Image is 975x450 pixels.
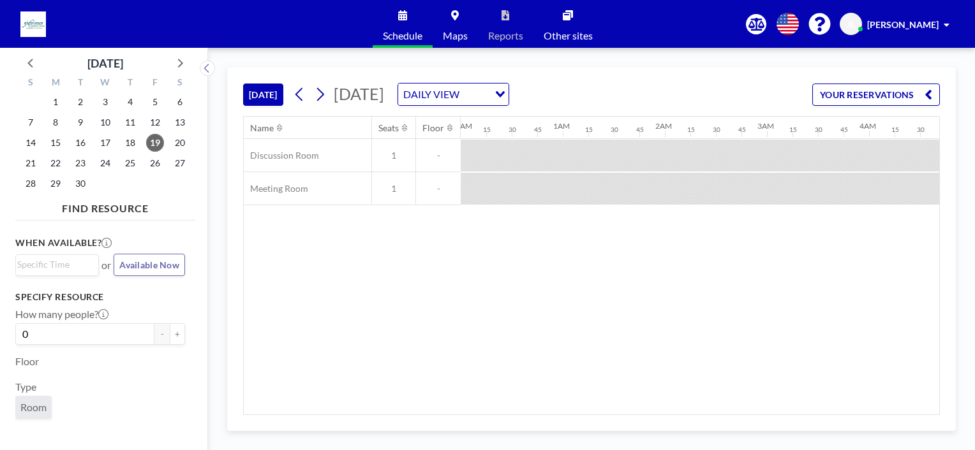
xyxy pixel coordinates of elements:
div: 45 [534,126,542,134]
div: Name [250,122,274,134]
span: Thursday, September 18, 2025 [121,134,139,152]
div: 2AM [655,121,672,131]
span: Tuesday, September 30, 2025 [71,175,89,192]
label: How many people? [15,308,108,321]
span: Tuesday, September 2, 2025 [71,93,89,111]
div: Seats [378,122,399,134]
span: Friday, September 12, 2025 [146,113,164,131]
span: Saturday, September 20, 2025 [171,134,189,152]
div: 30 [917,126,925,134]
span: Friday, September 26, 2025 [146,154,164,172]
span: Wednesday, September 24, 2025 [96,154,114,172]
span: Friday, September 5, 2025 [146,93,164,111]
span: Schedule [383,31,422,41]
button: YOUR RESERVATIONS [812,83,940,106]
button: + [170,323,185,345]
div: 15 [585,126,593,134]
input: Search for option [463,86,487,103]
div: 4AM [860,121,876,131]
div: 45 [738,126,746,134]
img: organization-logo [20,11,46,37]
div: 15 [687,126,695,134]
span: Discussion Room [244,150,319,161]
span: Tuesday, September 16, 2025 [71,134,89,152]
div: 30 [713,126,720,134]
span: Monday, September 8, 2025 [47,113,64,131]
span: Monday, September 15, 2025 [47,134,64,152]
span: Thursday, September 11, 2025 [121,113,139,131]
div: 15 [891,126,899,134]
div: Search for option [398,83,509,105]
span: [PERSON_NAME] [867,19,939,30]
button: - [154,323,170,345]
span: DAILY VIEW [401,86,462,103]
div: M [43,75,68,92]
div: 15 [483,126,491,134]
span: Thursday, September 4, 2025 [121,93,139,111]
span: Monday, September 29, 2025 [47,175,64,192]
span: Maps [443,31,468,41]
div: 1AM [553,121,570,131]
span: Sunday, September 28, 2025 [22,175,40,192]
div: S [19,75,43,92]
label: Floor [15,355,39,368]
span: Tuesday, September 9, 2025 [71,113,89,131]
span: 1 [372,150,415,161]
div: T [68,75,93,92]
span: Sunday, September 14, 2025 [22,134,40,152]
span: Available Now [119,259,179,270]
span: - [416,183,461,194]
div: 30 [611,126,618,134]
div: F [142,75,167,92]
div: T [117,75,142,92]
span: Reports [488,31,523,41]
span: Sunday, September 7, 2025 [22,113,40,131]
input: Search for option [17,258,91,272]
span: Saturday, September 27, 2025 [171,154,189,172]
span: Saturday, September 13, 2025 [171,113,189,131]
span: JL [847,18,855,30]
div: 45 [636,126,644,134]
span: 1 [372,183,415,194]
span: Monday, September 1, 2025 [47,93,64,111]
div: Floor [422,122,444,134]
span: Monday, September 22, 2025 [47,154,64,172]
div: S [167,75,192,92]
span: Wednesday, September 17, 2025 [96,134,114,152]
h3: Specify resource [15,291,185,303]
span: Sunday, September 21, 2025 [22,154,40,172]
div: 3AM [757,121,774,131]
span: Room [20,401,47,414]
div: 30 [509,126,516,134]
div: 30 [815,126,822,134]
div: Search for option [16,255,98,274]
h4: FIND RESOURCE [15,197,195,215]
span: Wednesday, September 10, 2025 [96,113,114,131]
div: 45 [840,126,848,134]
span: Friday, September 19, 2025 [146,134,164,152]
button: [DATE] [243,83,283,106]
span: Meeting Room [244,183,308,194]
div: 12AM [451,121,472,131]
span: Other sites [544,31,593,41]
span: Thursday, September 25, 2025 [121,154,139,172]
span: Wednesday, September 3, 2025 [96,93,114,111]
div: [DATE] [87,54,123,72]
label: Type [15,381,36,393]
div: 15 [789,126,797,134]
span: or [101,259,111,272]
span: - [416,150,461,161]
span: [DATE] [334,84,384,103]
span: Saturday, September 6, 2025 [171,93,189,111]
span: Tuesday, September 23, 2025 [71,154,89,172]
div: W [93,75,118,92]
button: Available Now [114,254,185,276]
